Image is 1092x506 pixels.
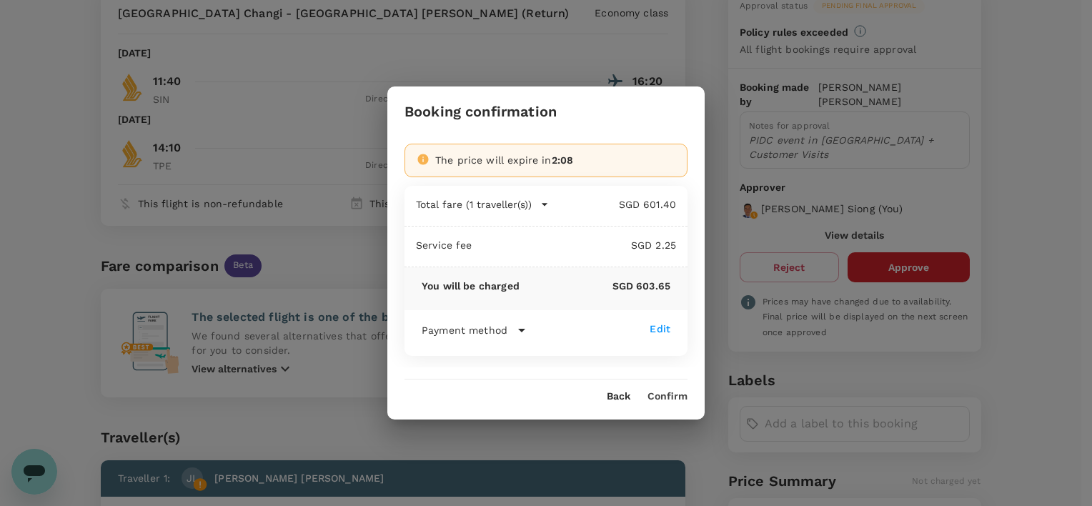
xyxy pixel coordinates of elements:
p: SGD 601.40 [549,197,676,212]
p: Service fee [416,238,472,252]
div: Edit [650,322,670,336]
p: Total fare (1 traveller(s)) [416,197,532,212]
button: Confirm [647,391,688,402]
p: SGD 2.25 [472,238,676,252]
h3: Booking confirmation [404,104,557,120]
p: SGD 603.65 [520,279,670,293]
p: You will be charged [422,279,520,293]
button: Back [607,391,630,402]
p: Payment method [422,323,507,337]
span: 2:08 [552,154,574,166]
div: The price will expire in [435,153,675,167]
button: Total fare (1 traveller(s)) [416,197,549,212]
